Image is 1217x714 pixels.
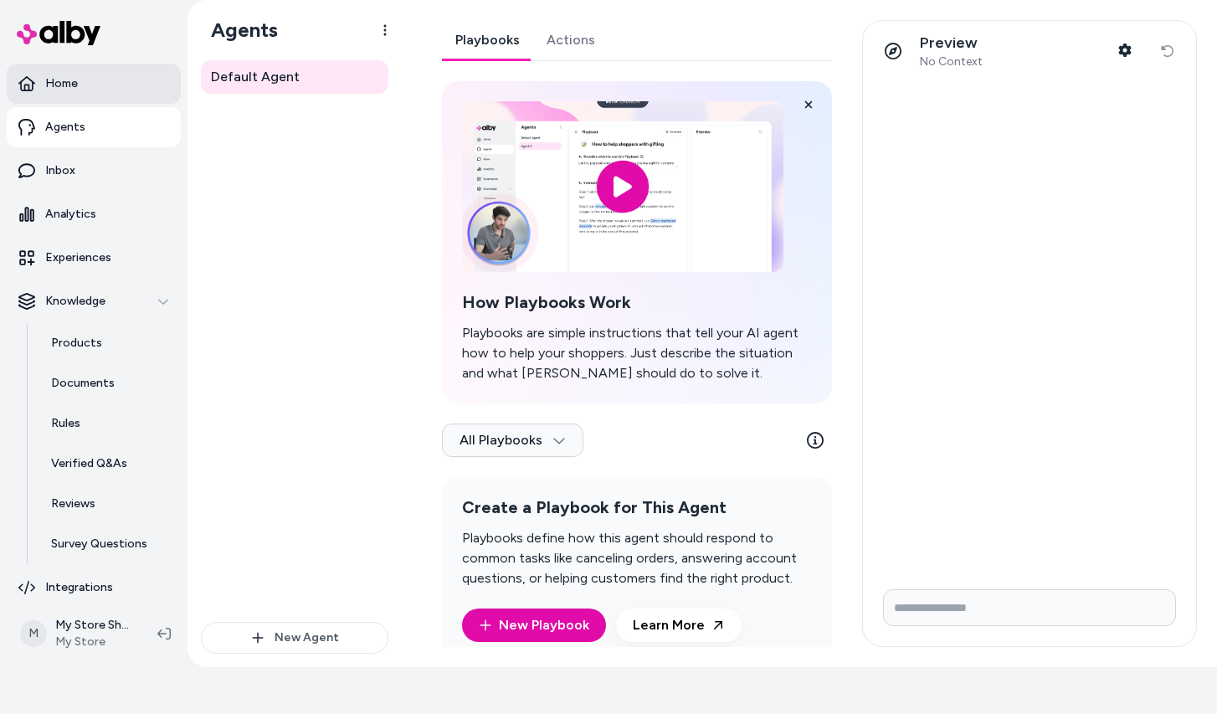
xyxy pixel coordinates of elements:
[55,634,131,650] span: My Store
[34,524,181,564] a: Survey Questions
[34,444,181,484] a: Verified Q&As
[51,455,127,472] p: Verified Q&As
[479,615,589,635] a: New Playbook
[51,496,95,512] p: Reviews
[462,528,812,588] p: Playbooks define how this agent should respond to common tasks like canceling orders, answering a...
[7,107,181,147] a: Agents
[462,292,812,313] h2: How Playbooks Work
[201,60,388,94] a: Default Agent
[55,617,131,634] p: My Store Shopify
[51,375,115,392] p: Documents
[7,64,181,104] a: Home
[920,54,983,69] span: No Context
[616,609,742,642] a: Learn More
[442,424,583,457] button: All Playbooks
[34,323,181,363] a: Products
[7,568,181,608] a: Integrations
[201,622,388,654] button: New Agent
[45,162,75,179] p: Inbox
[51,415,80,432] p: Rules
[34,484,181,524] a: Reviews
[7,151,181,191] a: Inbox
[462,609,606,642] button: New Playbook
[45,75,78,92] p: Home
[7,238,181,278] a: Experiences
[45,579,113,596] p: Integrations
[45,293,105,310] p: Knowledge
[533,20,608,60] a: Actions
[7,281,181,321] button: Knowledge
[198,18,278,43] h1: Agents
[45,206,96,223] p: Analytics
[460,432,566,449] span: All Playbooks
[211,67,300,87] span: Default Agent
[10,607,144,660] button: MMy Store ShopifyMy Store
[7,194,181,234] a: Analytics
[45,119,85,136] p: Agents
[20,620,47,647] span: M
[462,497,812,518] h2: Create a Playbook for This Agent
[51,335,102,352] p: Products
[45,249,111,266] p: Experiences
[51,536,147,552] p: Survey Questions
[462,323,812,383] p: Playbooks are simple instructions that tell your AI agent how to help your shoppers. Just describ...
[34,403,181,444] a: Rules
[883,589,1176,626] input: Write your prompt here
[17,21,100,45] img: alby Logo
[442,20,533,60] a: Playbooks
[34,363,181,403] a: Documents
[920,33,983,53] p: Preview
